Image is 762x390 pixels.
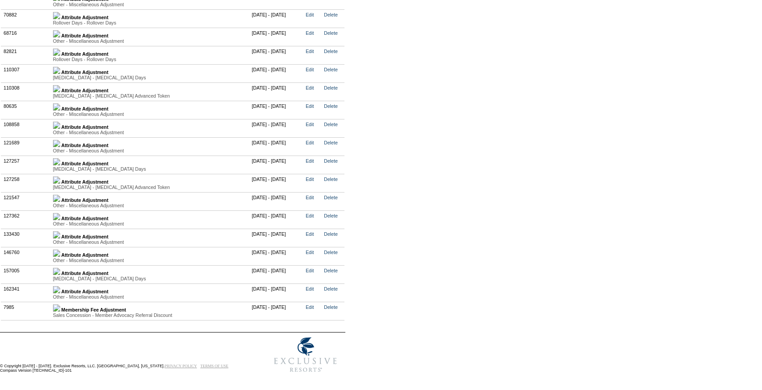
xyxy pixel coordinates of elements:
[324,268,338,273] a: Delete
[306,195,314,200] a: Edit
[61,252,109,258] b: Attribute Adjustment
[53,294,247,300] div: Other - Miscellaneous Adjustment
[53,258,247,263] div: Other - Miscellaneous Adjustment
[250,265,303,283] td: [DATE] - [DATE]
[250,82,303,101] td: [DATE] - [DATE]
[1,64,51,82] td: 110307
[61,197,109,203] b: Attribute Adjustment
[53,221,247,226] div: Other - Miscellaneous Adjustment
[53,30,60,37] img: b_plus.gif
[306,49,314,54] a: Edit
[250,64,303,82] td: [DATE] - [DATE]
[324,30,338,36] a: Delete
[61,88,109,93] b: Attribute Adjustment
[201,364,229,368] a: TERMS OF USE
[53,239,247,245] div: Other - Miscellaneous Adjustment
[250,192,303,210] td: [DATE] - [DATE]
[53,85,60,92] img: b_plus.gif
[53,130,247,135] div: Other - Miscellaneous Adjustment
[306,140,314,145] a: Edit
[250,46,303,64] td: [DATE] - [DATE]
[61,143,109,148] b: Attribute Adjustment
[324,49,338,54] a: Delete
[1,82,51,101] td: 110308
[250,28,303,46] td: [DATE] - [DATE]
[61,271,109,276] b: Attribute Adjustment
[1,174,51,192] td: 127258
[250,283,303,302] td: [DATE] - [DATE]
[250,156,303,174] td: [DATE] - [DATE]
[53,177,60,184] img: b_plus.gif
[250,229,303,247] td: [DATE] - [DATE]
[53,203,247,208] div: Other - Miscellaneous Adjustment
[306,158,314,164] a: Edit
[53,213,60,220] img: b_plus.gif
[53,195,60,202] img: b_plus.gif
[306,304,314,310] a: Edit
[53,312,247,318] div: Sales Concession - Member Advocacy Referral Discount
[250,247,303,265] td: [DATE] - [DATE]
[324,231,338,237] a: Delete
[61,179,109,185] b: Attribute Adjustment
[61,33,109,38] b: Attribute Adjustment
[1,210,51,229] td: 127362
[53,185,247,190] div: [MEDICAL_DATA] - [MEDICAL_DATA] Advanced Token
[324,158,338,164] a: Delete
[250,101,303,119] td: [DATE] - [DATE]
[53,103,60,111] img: b_plus.gif
[1,192,51,210] td: 121547
[61,216,109,221] b: Attribute Adjustment
[53,286,60,293] img: b_plus.gif
[53,166,247,172] div: [MEDICAL_DATA] - [MEDICAL_DATA] Days
[53,304,60,312] img: b_plus.gif
[306,85,314,90] a: Edit
[324,12,338,17] a: Delete
[1,46,51,64] td: 82821
[53,122,60,129] img: b_plus.gif
[61,307,126,312] b: Membership Fee Adjustment
[164,364,197,368] a: PRIVACY POLICY
[324,177,338,182] a: Delete
[324,304,338,310] a: Delete
[324,85,338,90] a: Delete
[306,30,314,36] a: Edit
[53,49,60,56] img: b_plus.gif
[250,119,303,137] td: [DATE] - [DATE]
[306,103,314,109] a: Edit
[53,268,60,275] img: b_plus.gif
[53,20,247,25] div: Rollover Days - Rollover Days
[53,12,60,19] img: b_plus.gif
[53,231,60,238] img: b_plus.gif
[1,9,51,28] td: 70882
[306,67,314,72] a: Edit
[53,38,247,44] div: Other - Miscellaneous Adjustment
[1,137,51,156] td: 121689
[61,51,109,57] b: Attribute Adjustment
[61,289,109,294] b: Attribute Adjustment
[306,177,314,182] a: Edit
[306,213,314,218] a: Edit
[306,12,314,17] a: Edit
[61,234,109,239] b: Attribute Adjustment
[53,75,247,80] div: [MEDICAL_DATA] - [MEDICAL_DATA] Days
[53,148,247,153] div: Other - Miscellaneous Adjustment
[250,137,303,156] td: [DATE] - [DATE]
[324,122,338,127] a: Delete
[250,174,303,192] td: [DATE] - [DATE]
[266,333,345,377] img: Exclusive Resorts
[61,15,109,20] b: Attribute Adjustment
[53,2,247,7] div: Other - Miscellaneous Adjustment
[324,213,338,218] a: Delete
[53,67,60,74] img: b_plus.gif
[324,67,338,72] a: Delete
[53,250,60,257] img: b_plus.gif
[61,124,109,130] b: Attribute Adjustment
[306,122,314,127] a: Edit
[306,268,314,273] a: Edit
[61,106,109,111] b: Attribute Adjustment
[53,276,247,281] div: [MEDICAL_DATA] - [MEDICAL_DATA] Days
[53,111,247,117] div: Other - Miscellaneous Adjustment
[324,286,338,291] a: Delete
[53,140,60,147] img: b_plus.gif
[61,161,109,166] b: Attribute Adjustment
